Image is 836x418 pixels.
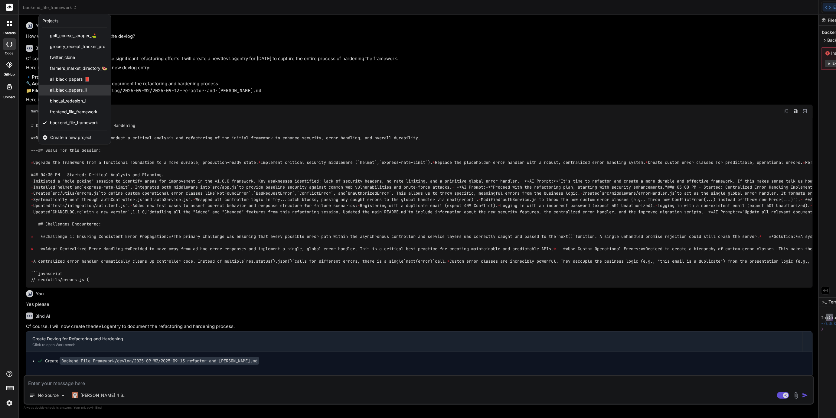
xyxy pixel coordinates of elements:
span: Create a new project [50,134,92,141]
span: bind_ai_redesign_i [50,98,86,104]
span: twitter_clone [50,54,75,60]
span: farmers_market_directory_🍉 [50,65,107,71]
span: frontend_file_framework [50,109,97,115]
img: settings [4,398,15,408]
span: golf_course_scraper_⛳️ [50,33,96,39]
span: all_black_papers_📕 [50,76,90,82]
label: code [5,51,14,56]
label: GitHub [4,72,15,77]
label: threads [3,31,16,36]
label: Upload [4,95,15,100]
span: grocery_receipt_tracker_prd [50,44,106,50]
div: Projects [42,18,58,24]
span: backend_file_framework [50,120,98,126]
span: all_black_papers_iii [50,87,87,93]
